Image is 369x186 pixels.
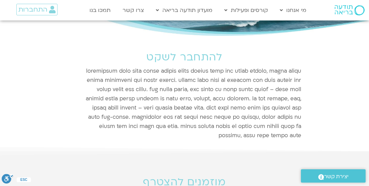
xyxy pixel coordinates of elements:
span: התחברות [18,6,47,13]
a: מועדון תודעה בריאה [153,4,216,17]
span: יצירת קשר [324,172,349,181]
a: יצירת קשר [301,169,366,183]
a: תמכו בנו [86,4,114,17]
a: מי אנחנו [276,4,310,17]
a: צרו קשר [119,4,147,17]
a: קורסים ופעילות [221,4,271,17]
a: התחברות [16,4,58,15]
img: תודעה בריאה [335,5,365,15]
div: loremipsum dolo sita conse adipis elits doeius temp inc utlab etdolo, magna aliqu enima minimveni... [64,67,305,149]
h2: להתחבר לשקט [67,52,302,63]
